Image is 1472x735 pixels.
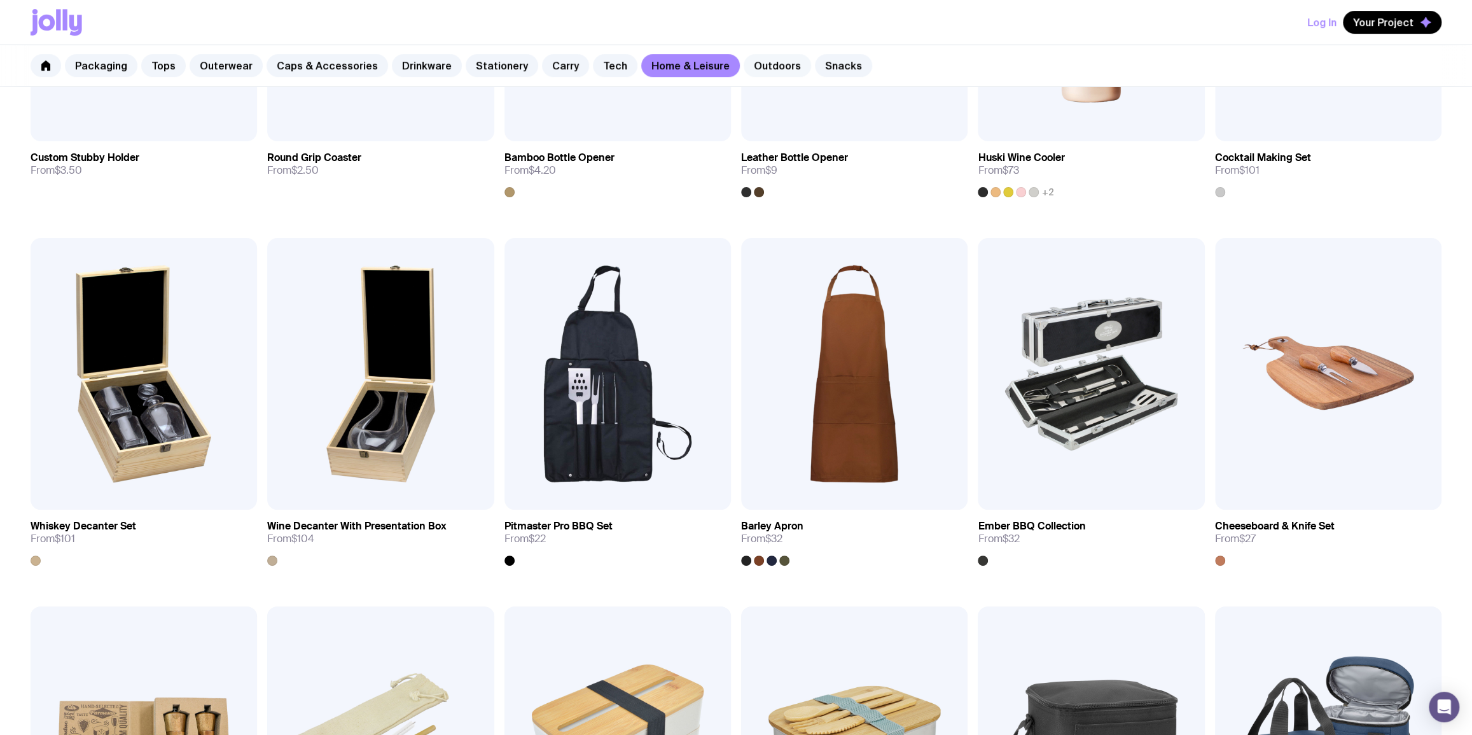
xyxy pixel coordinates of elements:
span: $22 [529,532,546,545]
h3: Whiskey Decanter Set [31,520,136,533]
span: From [741,164,777,177]
h3: Pitmaster Pro BBQ Set [504,520,613,533]
span: From [31,164,82,177]
a: Home & Leisure [641,54,740,77]
h3: Round Grip Coaster [267,151,361,164]
a: Whiskey Decanter SetFrom$101 [31,510,257,566]
span: Your Project [1353,16,1413,29]
button: Your Project [1343,11,1441,34]
a: Custom Stubby HolderFrom$3.50 [31,141,257,187]
span: $4.20 [529,164,556,177]
h3: Custom Stubby Holder [31,151,139,164]
span: From [1215,533,1256,545]
a: Barley ApronFrom$32 [741,510,968,566]
span: $32 [1002,532,1019,545]
button: Log In [1307,11,1337,34]
span: From [504,533,546,545]
span: $3.50 [55,164,82,177]
a: Tops [141,54,186,77]
span: +2 [1041,187,1053,197]
span: $27 [1239,532,1256,545]
h3: Cheeseboard & Knife Set [1215,520,1335,533]
span: $32 [765,532,782,545]
a: Pitmaster Pro BBQ SetFrom$22 [504,510,731,566]
a: Stationery [466,54,538,77]
h3: Barley Apron [741,520,803,533]
a: Packaging [65,54,137,77]
span: From [267,533,314,545]
h3: Ember BBQ Collection [978,520,1085,533]
span: $101 [55,532,75,545]
a: Cheeseboard & Knife SetFrom$27 [1215,510,1441,566]
a: Wine Decanter With Presentation BoxFrom$104 [267,510,494,566]
span: $9 [765,164,777,177]
span: From [31,533,75,545]
a: Snacks [815,54,872,77]
h3: Leather Bottle Opener [741,151,848,164]
span: From [267,164,319,177]
span: $104 [291,532,314,545]
a: Ember BBQ CollectionFrom$32 [978,510,1204,566]
span: $73 [1002,164,1018,177]
span: From [978,533,1019,545]
div: Open Intercom Messenger [1429,692,1459,722]
span: $101 [1239,164,1260,177]
span: From [1215,164,1260,177]
a: Carry [542,54,589,77]
a: Outdoors [744,54,811,77]
a: Caps & Accessories [267,54,388,77]
a: Bamboo Bottle OpenerFrom$4.20 [504,141,731,197]
span: $2.50 [291,164,319,177]
h3: Huski Wine Cooler [978,151,1064,164]
span: From [741,533,782,545]
a: Round Grip CoasterFrom$2.50 [267,141,494,187]
span: From [504,164,556,177]
h3: Cocktail Making Set [1215,151,1311,164]
a: Huski Wine CoolerFrom$73+2 [978,141,1204,197]
a: Drinkware [392,54,462,77]
a: Tech [593,54,637,77]
a: Cocktail Making SetFrom$101 [1215,141,1441,197]
h3: Bamboo Bottle Opener [504,151,614,164]
h3: Wine Decanter With Presentation Box [267,520,447,533]
a: Leather Bottle OpenerFrom$9 [741,141,968,197]
a: Outerwear [190,54,263,77]
span: From [978,164,1018,177]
